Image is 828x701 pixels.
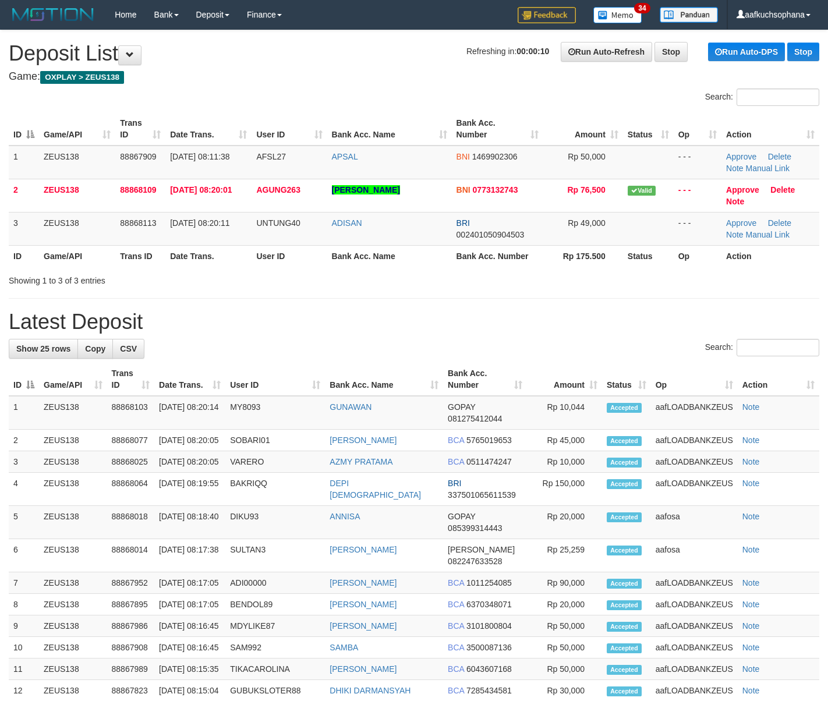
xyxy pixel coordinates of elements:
td: 88868025 [107,451,155,473]
td: 88868018 [107,506,155,539]
span: BCA [448,643,464,652]
th: Bank Acc. Name: activate to sort column ascending [325,363,443,396]
th: Action: activate to sort column ascending [721,112,819,146]
td: Rp 45,000 [527,430,602,451]
a: Show 25 rows [9,339,78,359]
th: Date Trans.: activate to sort column ascending [165,112,252,146]
td: [DATE] 08:20:05 [154,451,225,473]
td: TIKACAROLINA [225,658,325,680]
a: Note [742,578,760,587]
td: 4 [9,473,39,506]
td: ZEUS138 [39,615,107,637]
span: BCA [448,436,464,445]
a: [PERSON_NAME] [330,664,397,674]
th: Amount: activate to sort column ascending [543,112,623,146]
span: [DATE] 08:20:01 [170,185,232,194]
td: DIKU93 [225,506,325,539]
label: Search: [705,339,819,356]
td: 9 [9,615,39,637]
td: ZEUS138 [39,146,115,179]
a: Note [726,230,744,239]
td: ZEUS138 [39,451,107,473]
td: [DATE] 08:17:38 [154,539,225,572]
td: 88867952 [107,572,155,594]
th: Action: activate to sort column ascending [738,363,819,396]
span: Accepted [607,512,642,522]
span: Rp 76,500 [567,185,605,194]
td: aafLOADBANKZEUS [651,396,738,430]
td: MDYLIKE87 [225,615,325,637]
a: Note [742,545,760,554]
th: User ID: activate to sort column ascending [252,112,327,146]
a: Note [742,402,760,412]
td: 10 [9,637,39,658]
span: BCA [448,600,464,609]
td: Rp 50,000 [527,637,602,658]
a: ANNISA [330,512,360,521]
th: Op: activate to sort column ascending [651,363,738,396]
a: Note [742,621,760,631]
th: Bank Acc. Number: activate to sort column ascending [443,363,527,396]
span: [PERSON_NAME] [448,545,515,554]
span: Copy [85,344,105,353]
span: BCA [448,621,464,631]
td: 1 [9,396,39,430]
th: Action [721,245,819,267]
td: ZEUS138 [39,506,107,539]
span: Copy 002401050904503 to clipboard [457,230,525,239]
span: BNI [457,185,470,194]
span: Copy 5765019653 to clipboard [466,436,512,445]
td: - - - [674,146,721,179]
td: 88867986 [107,615,155,637]
td: aafLOADBANKZEUS [651,658,738,680]
span: Copy 081275412044 to clipboard [448,414,502,423]
span: [DATE] 08:11:38 [170,152,229,161]
td: Rp 20,000 [527,594,602,615]
a: Note [726,164,744,173]
th: Trans ID: activate to sort column ascending [115,112,165,146]
a: AZMY PRATAMA [330,457,392,466]
td: aafosa [651,539,738,572]
td: Rp 20,000 [527,506,602,539]
td: BENDOL89 [225,594,325,615]
span: Accepted [607,479,642,489]
input: Search: [737,88,819,106]
span: BCA [448,578,464,587]
th: Bank Acc. Name [327,245,452,267]
td: 88867908 [107,637,155,658]
td: aafLOADBANKZEUS [651,594,738,615]
td: SULTAN3 [225,539,325,572]
a: Manual Link [746,164,790,173]
td: ZEUS138 [39,473,107,506]
th: ID: activate to sort column descending [9,363,39,396]
td: aafosa [651,506,738,539]
td: Rp 50,000 [527,658,602,680]
span: Copy 1011254085 to clipboard [466,578,512,587]
th: Date Trans. [165,245,252,267]
th: User ID [252,245,327,267]
img: MOTION_logo.png [9,6,97,23]
td: 88868077 [107,430,155,451]
td: Rp 90,000 [527,572,602,594]
th: Status: activate to sort column ascending [602,363,651,396]
td: aafLOADBANKZEUS [651,451,738,473]
td: ZEUS138 [39,637,107,658]
img: Button%20Memo.svg [593,7,642,23]
a: Note [742,479,760,488]
td: aafLOADBANKZEUS [651,615,738,637]
td: [DATE] 08:17:05 [154,594,225,615]
th: Bank Acc. Number [452,245,543,267]
a: [PERSON_NAME] [330,621,397,631]
td: [DATE] 08:19:55 [154,473,225,506]
span: Rp 50,000 [568,152,606,161]
td: 1 [9,146,39,179]
td: 7 [9,572,39,594]
a: [PERSON_NAME] [330,436,397,445]
span: GOPAY [448,512,475,521]
td: ZEUS138 [39,430,107,451]
h1: Latest Deposit [9,310,819,334]
td: Rp 10,000 [527,451,602,473]
th: Status: activate to sort column ascending [623,112,674,146]
span: 88868109 [120,185,156,194]
td: 5 [9,506,39,539]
